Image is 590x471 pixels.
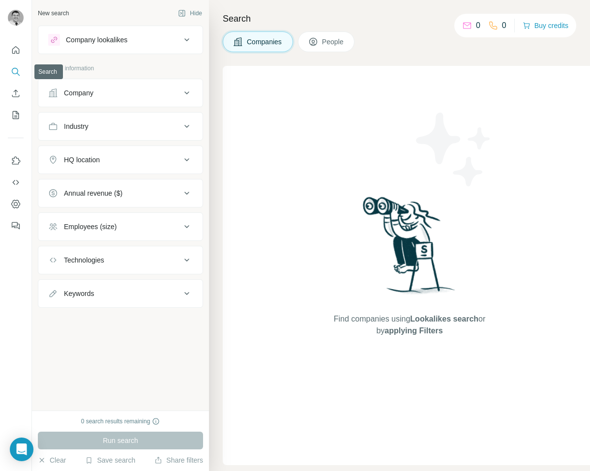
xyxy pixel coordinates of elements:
div: Technologies [64,255,104,265]
div: Employees (size) [64,222,117,232]
p: 0 [476,20,480,31]
div: 0 search results remaining [81,417,160,426]
span: Find companies using or by [331,313,488,337]
button: Quick start [8,41,24,59]
button: HQ location [38,148,203,172]
span: Lookalikes search [410,315,478,323]
button: Clear [38,455,66,465]
button: Save search [85,455,135,465]
button: Share filters [154,455,203,465]
div: New search [38,9,69,18]
p: 0 [502,20,506,31]
div: Annual revenue ($) [64,188,122,198]
span: applying Filters [384,326,442,335]
h4: Search [223,12,578,26]
span: People [322,37,345,47]
p: Company information [38,64,203,73]
button: Annual revenue ($) [38,181,203,205]
div: Open Intercom Messenger [10,438,33,461]
button: Technologies [38,248,203,272]
button: Hide [171,6,209,21]
button: Dashboard [8,195,24,213]
button: Employees (size) [38,215,203,238]
button: Industry [38,115,203,138]
div: Company [64,88,93,98]
button: Use Surfe on LinkedIn [8,152,24,170]
div: Keywords [64,289,94,298]
button: Enrich CSV [8,85,24,102]
div: HQ location [64,155,100,165]
img: Avatar [8,10,24,26]
img: Surfe Illustration - Woman searching with binoculars [358,194,461,304]
button: Company [38,81,203,105]
button: Company lookalikes [38,28,203,52]
button: Buy credits [523,19,568,32]
img: Surfe Illustration - Stars [410,105,498,194]
div: Company lookalikes [66,35,127,45]
button: Use Surfe API [8,174,24,191]
span: Companies [247,37,283,47]
button: Search [8,63,24,81]
button: Feedback [8,217,24,235]
button: My lists [8,106,24,124]
div: Industry [64,121,88,131]
button: Keywords [38,282,203,305]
